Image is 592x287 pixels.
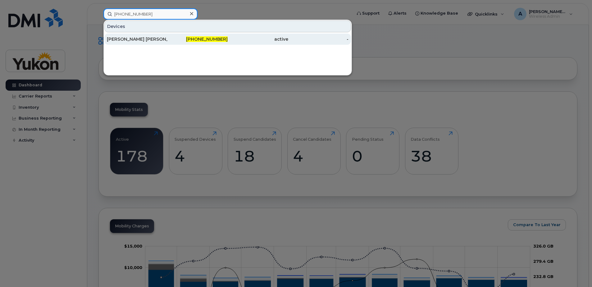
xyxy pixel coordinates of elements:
a: [PERSON_NAME] [PERSON_NAME][PHONE_NUMBER]active- [104,34,351,45]
div: active [228,36,288,42]
div: [PERSON_NAME] [PERSON_NAME] [107,36,167,42]
div: Devices [104,20,351,32]
span: [PHONE_NUMBER] [186,36,228,42]
div: - [288,36,349,42]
